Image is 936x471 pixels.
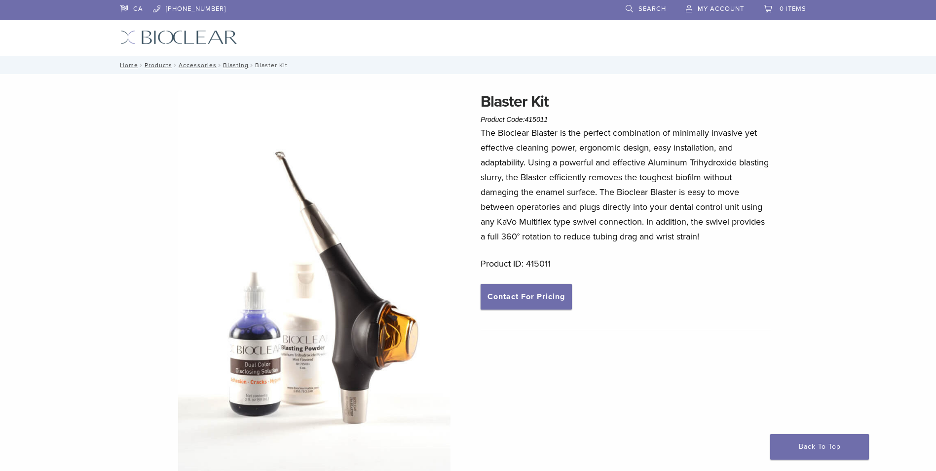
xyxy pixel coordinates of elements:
span: Search [638,5,666,13]
span: / [249,63,255,68]
span: / [138,63,145,68]
a: Back To Top [770,434,869,460]
span: / [217,63,223,68]
span: My Account [698,5,744,13]
h1: Blaster Kit [481,90,771,114]
a: Accessories [179,62,217,69]
span: 415011 [525,116,548,123]
img: Bioclear [120,30,237,44]
span: 0 items [780,5,806,13]
nav: Blaster Kit [113,56,824,74]
a: Blasting [223,62,249,69]
p: The Bioclear Blaster is the perfect combination of minimally invasive yet effective cleaning powe... [481,125,771,244]
a: Products [145,62,172,69]
span: Product Code: [481,116,548,123]
a: Home [117,62,138,69]
a: Contact For Pricing [481,284,572,310]
p: Product ID: 415011 [481,256,771,271]
span: / [172,63,179,68]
